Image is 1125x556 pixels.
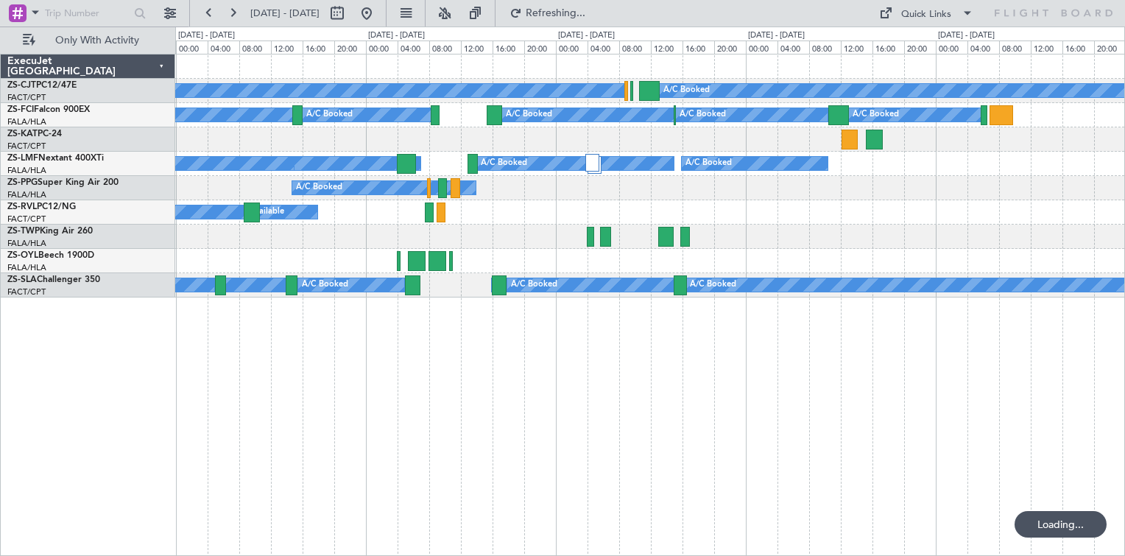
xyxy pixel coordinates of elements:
[7,238,46,249] a: FALA/HLA
[296,177,342,199] div: A/C Booked
[7,105,34,114] span: ZS-FCI
[461,41,493,54] div: 12:00
[1031,41,1062,54] div: 12:00
[302,274,348,296] div: A/C Booked
[7,130,38,138] span: ZS-KAT
[690,274,736,296] div: A/C Booked
[38,35,155,46] span: Only With Activity
[178,29,235,42] div: [DATE] - [DATE]
[714,41,746,54] div: 20:00
[683,41,714,54] div: 16:00
[680,104,726,126] div: A/C Booked
[208,41,239,54] div: 04:00
[7,130,62,138] a: ZS-KATPC-24
[619,41,651,54] div: 08:00
[1015,511,1107,538] div: Loading...
[777,41,809,54] div: 04:00
[7,178,119,187] a: ZS-PPGSuper King Air 200
[841,41,872,54] div: 12:00
[588,41,619,54] div: 04:00
[967,41,999,54] div: 04:00
[16,29,160,52] button: Only With Activity
[306,104,353,126] div: A/C Booked
[7,203,76,211] a: ZS-RVLPC12/NG
[853,104,899,126] div: A/C Booked
[746,41,777,54] div: 00:00
[7,92,46,103] a: FACT/CPT
[7,116,46,127] a: FALA/HLA
[7,203,37,211] span: ZS-RVL
[366,41,398,54] div: 00:00
[936,41,967,54] div: 00:00
[7,251,38,260] span: ZS-OYL
[7,81,36,90] span: ZS-CJT
[809,41,841,54] div: 08:00
[7,227,40,236] span: ZS-TWP
[872,41,904,54] div: 16:00
[7,286,46,298] a: FACT/CPT
[1062,41,1094,54] div: 16:00
[176,41,208,54] div: 00:00
[685,152,732,175] div: A/C Booked
[999,41,1031,54] div: 08:00
[524,41,556,54] div: 20:00
[901,7,951,22] div: Quick Links
[7,154,104,163] a: ZS-LMFNextant 400XTi
[7,227,93,236] a: ZS-TWPKing Air 260
[556,41,588,54] div: 00:00
[239,41,271,54] div: 08:00
[7,189,46,200] a: FALA/HLA
[506,104,552,126] div: A/C Booked
[872,1,981,25] button: Quick Links
[7,141,46,152] a: FACT/CPT
[7,214,46,225] a: FACT/CPT
[938,29,995,42] div: [DATE] - [DATE]
[7,262,46,273] a: FALA/HLA
[303,41,334,54] div: 16:00
[663,80,710,102] div: A/C Booked
[525,8,587,18] span: Refreshing...
[7,178,38,187] span: ZS-PPG
[7,251,94,260] a: ZS-OYLBeech 1900D
[7,275,100,284] a: ZS-SLAChallenger 350
[250,7,320,20] span: [DATE] - [DATE]
[334,41,366,54] div: 20:00
[503,1,591,25] button: Refreshing...
[493,41,524,54] div: 16:00
[7,81,77,90] a: ZS-CJTPC12/47E
[651,41,683,54] div: 12:00
[271,41,303,54] div: 12:00
[748,29,805,42] div: [DATE] - [DATE]
[45,2,130,24] input: Trip Number
[7,275,37,284] span: ZS-SLA
[7,165,46,176] a: FALA/HLA
[7,154,38,163] span: ZS-LMF
[511,274,557,296] div: A/C Booked
[368,29,425,42] div: [DATE] - [DATE]
[481,152,527,175] div: A/C Booked
[7,105,90,114] a: ZS-FCIFalcon 900EX
[558,29,615,42] div: [DATE] - [DATE]
[904,41,936,54] div: 20:00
